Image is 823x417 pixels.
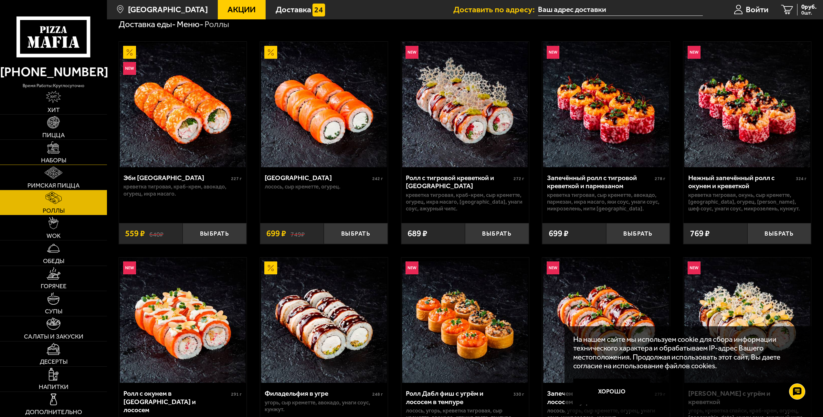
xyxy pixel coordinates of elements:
span: Римская пицца [27,182,79,188]
div: Роллы [205,19,229,30]
span: Доставка [276,5,311,14]
span: 559 ₽ [125,229,145,238]
span: Войти [746,5,768,14]
a: НовинкаНежный запечённый ролл с окунем и креветкой [683,42,811,167]
img: Новинка [688,46,701,59]
img: Ролл Дабл фиш с угрём и лососем в темпуре [402,258,528,383]
span: 278 г [655,176,665,181]
img: Филадельфия [261,42,387,167]
s: 640 ₽ [149,229,164,238]
span: 689 ₽ [407,229,427,238]
img: Ролл с окунем в темпуре и лососем [120,258,246,383]
p: На нашем сайте мы используем cookie для сбора информации технического характера и обрабатываем IP... [573,335,799,371]
s: 749 ₽ [290,229,305,238]
div: Ролл с тигровой креветкой и [GEOGRAPHIC_DATA] [406,174,512,190]
p: креветка тигровая, краб-крем, Сыр креметте, огурец, икра масаго, [GEOGRAPHIC_DATA], унаги соус, а... [406,192,524,212]
span: Обеды [43,258,64,264]
img: 15daf4d41897b9f0e9f617042186c801.svg [312,4,325,16]
div: [GEOGRAPHIC_DATA] [265,174,371,182]
a: АкционныйФиладельфия [260,42,388,167]
img: Новинка [123,261,136,274]
img: Новинка [547,261,560,274]
img: Нежный запечённый ролл с окунем и креветкой [684,42,810,167]
div: Запечённый ролл с тигровой креветкой и пармезаном [547,174,653,190]
a: АкционныйНовинкаЭби Калифорния [119,42,247,167]
span: WOK [47,233,61,239]
img: Акционный [264,261,277,274]
div: Ролл с окунем в [GEOGRAPHIC_DATA] и лососем [123,389,229,414]
span: Роллы [43,208,65,214]
a: НовинкаЗапечённый ролл с тигровой креветкой и пармезаном [542,42,670,167]
span: 699 ₽ [549,229,568,238]
a: НовинкаЗапеченный ролл Гурмэ с лососем и угрём [542,258,670,383]
img: Ролл Калипсо с угрём и креветкой [684,258,810,383]
div: Ролл Дабл фиш с угрём и лососем в темпуре [406,389,512,406]
a: НовинкаРолл Калипсо с угрём и креветкой [683,258,811,383]
p: лосось, Сыр креметте, огурец. [265,183,383,190]
span: 291 г [231,392,242,397]
button: Выбрать [465,223,529,244]
img: Новинка [688,261,701,274]
a: НовинкаРолл Дабл фиш с угрём и лососем в темпуре [401,258,529,383]
span: 0 руб. [801,4,817,10]
span: 324 г [796,176,807,181]
span: 248 г [372,392,383,397]
button: Выбрать [183,223,247,244]
span: Доставить по адресу: [453,5,538,14]
a: Меню- [177,19,204,29]
button: Хорошо [573,379,650,404]
span: 227 г [231,176,242,181]
span: Пицца [42,132,65,138]
p: креветка тигровая, краб-крем, авокадо, огурец, икра масаго. [123,183,242,197]
span: [GEOGRAPHIC_DATA] [128,5,208,14]
a: Доставка еды- [119,19,176,29]
span: Салаты и закуски [24,333,83,340]
span: 330 г [513,392,524,397]
img: Ролл с тигровой креветкой и Гуакамоле [402,42,528,167]
button: Выбрать [747,223,811,244]
span: Наборы [41,157,66,163]
img: Филадельфия в угре [261,258,387,383]
input: Ваш адрес доставки [538,4,702,16]
a: НовинкаРолл с тигровой креветкой и Гуакамоле [401,42,529,167]
span: Хит [47,107,60,113]
div: Нежный запечённый ролл с окунем и креветкой [688,174,794,190]
div: Запеченный [PERSON_NAME] с лососем и угрём [547,389,653,406]
span: 272 г [513,176,524,181]
div: Эби [GEOGRAPHIC_DATA] [123,174,229,182]
span: 242 г [372,176,383,181]
span: Десерты [40,359,68,365]
img: Эби Калифорния [120,42,246,167]
button: Выбрать [606,223,670,244]
span: Супы [45,308,62,314]
img: Запечённый ролл с тигровой креветкой и пармезаном [543,42,669,167]
img: Новинка [406,261,418,274]
p: угорь, Сыр креметте, авокадо, унаги соус, кунжут. [265,399,383,413]
span: Горячее [41,283,67,289]
img: Новинка [406,46,418,59]
span: Дополнительно [25,409,82,415]
a: НовинкаРолл с окунем в темпуре и лососем [119,258,247,383]
a: АкционныйФиладельфия в угре [260,258,388,383]
span: Напитки [39,384,69,390]
img: Запеченный ролл Гурмэ с лососем и угрём [543,258,669,383]
img: Акционный [264,46,277,59]
p: креветка тигровая, Сыр креметте, авокадо, пармезан, икра масаго, яки соус, унаги соус, микрозелен... [547,192,665,212]
span: 699 ₽ [266,229,286,238]
img: Новинка [123,62,136,75]
img: Новинка [547,46,560,59]
span: 0 шт. [801,10,817,15]
div: Филадельфия в угре [265,389,371,397]
button: Выбрать [324,223,388,244]
img: Акционный [123,46,136,59]
span: 769 ₽ [690,229,710,238]
span: Акции [227,5,256,14]
p: креветка тигровая, окунь, Сыр креметте, [GEOGRAPHIC_DATA], огурец, [PERSON_NAME], шеф соус, унаги... [688,192,807,212]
